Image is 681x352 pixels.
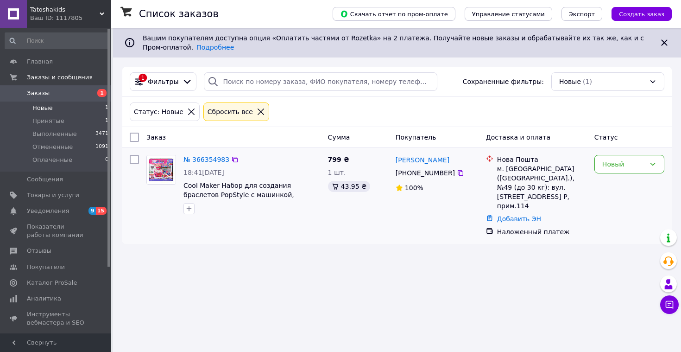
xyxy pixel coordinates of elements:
span: 9 [88,207,96,215]
div: Новый [602,159,645,169]
a: [PERSON_NAME] [396,155,449,165]
span: Управление статусами [472,11,545,18]
span: Каталог ProSale [27,279,77,287]
span: Фильтры [148,77,178,86]
span: Отмененные [32,143,73,151]
span: Новые [32,104,53,112]
span: Отзывы [27,247,51,255]
span: Сохраненные фильтры: [463,77,544,86]
span: Заказы и сообщения [27,73,93,82]
a: Cool Maker Набор для создания браслетов PopStyle с машинкой, SM37564 [183,182,294,208]
span: Товары и услуги [27,191,79,199]
div: Нова Пошта [497,155,587,164]
button: Чат с покупателем [660,295,679,314]
a: № 366354983 [183,156,229,163]
div: Сбросить все [206,107,255,117]
span: 18:41[DATE] [183,169,224,176]
span: Доставка и оплата [486,134,550,141]
span: Аналитика [27,294,61,303]
button: Управление статусами [465,7,552,21]
img: Фото товару [147,155,176,184]
h1: Список заказов [139,8,219,19]
div: Статус: Новые [132,107,185,117]
span: 0 [105,156,108,164]
span: Принятые [32,117,64,125]
span: [PHONE_NUMBER] [396,169,455,177]
span: Уведомления [27,207,69,215]
span: Заказы [27,89,50,97]
span: 100% [405,184,423,192]
span: Покупатель [396,134,436,141]
button: Экспорт [561,7,602,21]
span: Показатели работы компании [27,223,86,239]
span: Новые [559,77,581,86]
span: Сумма [328,134,350,141]
span: Инструменты вебмастера и SEO [27,310,86,327]
span: 1091 [95,143,108,151]
a: Добавить ЭН [497,215,541,223]
span: (1) [583,78,592,85]
span: Tatoshakids [30,6,100,14]
a: Фото товару [146,155,176,185]
span: 799 ₴ [328,156,349,163]
span: Экспорт [569,11,595,18]
a: Подробнее [196,44,234,51]
div: Наложенный платеж [497,227,587,237]
span: 1 шт. [328,169,346,176]
span: 1 [97,89,107,97]
span: 15 [96,207,107,215]
span: Главная [27,58,53,66]
span: Сообщения [27,175,63,184]
span: Оплаченные [32,156,72,164]
input: Поиск по номеру заказа, ФИО покупателя, номеру телефона, Email, номеру накладной [204,72,437,91]
button: Создать заказ [612,7,672,21]
div: м. [GEOGRAPHIC_DATA] ([GEOGRAPHIC_DATA].), №49 (до 30 кг): вул. [STREET_ADDRESS] Р, прим.114 [497,164,587,211]
div: Ваш ID: 1117805 [30,14,111,22]
div: 43.95 ₴ [328,181,370,192]
span: 3471 [95,130,108,138]
button: Скачать отчет по пром-оплате [333,7,455,21]
span: 1 [105,117,108,125]
span: Создать заказ [619,11,664,18]
span: Заказ [146,134,166,141]
span: Выполненные [32,130,77,138]
span: Скачать отчет по пром-оплате [340,10,448,18]
span: 1 [105,104,108,112]
input: Поиск [5,32,109,49]
span: Вашим покупателям доступна опция «Оплатить частями от Rozetka» на 2 платежа. Получайте новые зака... [143,34,644,51]
span: Статус [594,134,618,141]
span: Покупатели [27,263,65,271]
a: Создать заказ [602,10,672,17]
